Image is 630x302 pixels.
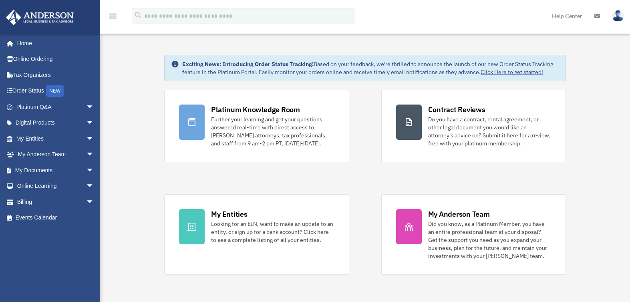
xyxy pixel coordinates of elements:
[4,10,76,25] img: Anderson Advisors Platinum Portal
[86,99,102,115] span: arrow_drop_down
[182,60,559,76] div: Based on your feedback, we're thrilled to announce the launch of our new Order Status Tracking fe...
[6,35,102,51] a: Home
[86,147,102,163] span: arrow_drop_down
[481,68,543,76] a: Click Here to get started!
[6,99,106,115] a: Platinum Q&Aarrow_drop_down
[86,131,102,147] span: arrow_drop_down
[6,51,106,67] a: Online Ordering
[108,11,118,21] i: menu
[211,115,334,147] div: Further your learning and get your questions answered real-time with direct access to [PERSON_NAM...
[6,115,106,131] a: Digital Productsarrow_drop_down
[381,194,566,275] a: My Anderson Team Did you know, as a Platinum Member, you have an entire professional team at your...
[182,60,314,68] strong: Exciting News: Introducing Order Status Tracking!
[86,162,102,179] span: arrow_drop_down
[86,194,102,210] span: arrow_drop_down
[381,90,566,162] a: Contract Reviews Do you have a contract, rental agreement, or other legal document you would like...
[164,194,349,275] a: My Entities Looking for an EIN, want to make an update to an entity, or sign up for a bank accoun...
[6,162,106,178] a: My Documentsarrow_drop_down
[86,115,102,131] span: arrow_drop_down
[211,209,247,219] div: My Entities
[108,14,118,21] a: menu
[6,131,106,147] a: My Entitiesarrow_drop_down
[211,105,300,115] div: Platinum Knowledge Room
[6,194,106,210] a: Billingarrow_drop_down
[6,178,106,194] a: Online Learningarrow_drop_down
[86,178,102,195] span: arrow_drop_down
[6,210,106,226] a: Events Calendar
[612,10,624,22] img: User Pic
[164,90,349,162] a: Platinum Knowledge Room Further your learning and get your questions answered real-time with dire...
[428,209,490,219] div: My Anderson Team
[6,147,106,163] a: My Anderson Teamarrow_drop_down
[134,11,143,20] i: search
[6,83,106,99] a: Order StatusNEW
[428,115,551,147] div: Do you have a contract, rental agreement, or other legal document you would like an attorney's ad...
[428,220,551,260] div: Did you know, as a Platinum Member, you have an entire professional team at your disposal? Get th...
[6,67,106,83] a: Tax Organizers
[46,85,64,97] div: NEW
[428,105,485,115] div: Contract Reviews
[211,220,334,244] div: Looking for an EIN, want to make an update to an entity, or sign up for a bank account? Click her...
